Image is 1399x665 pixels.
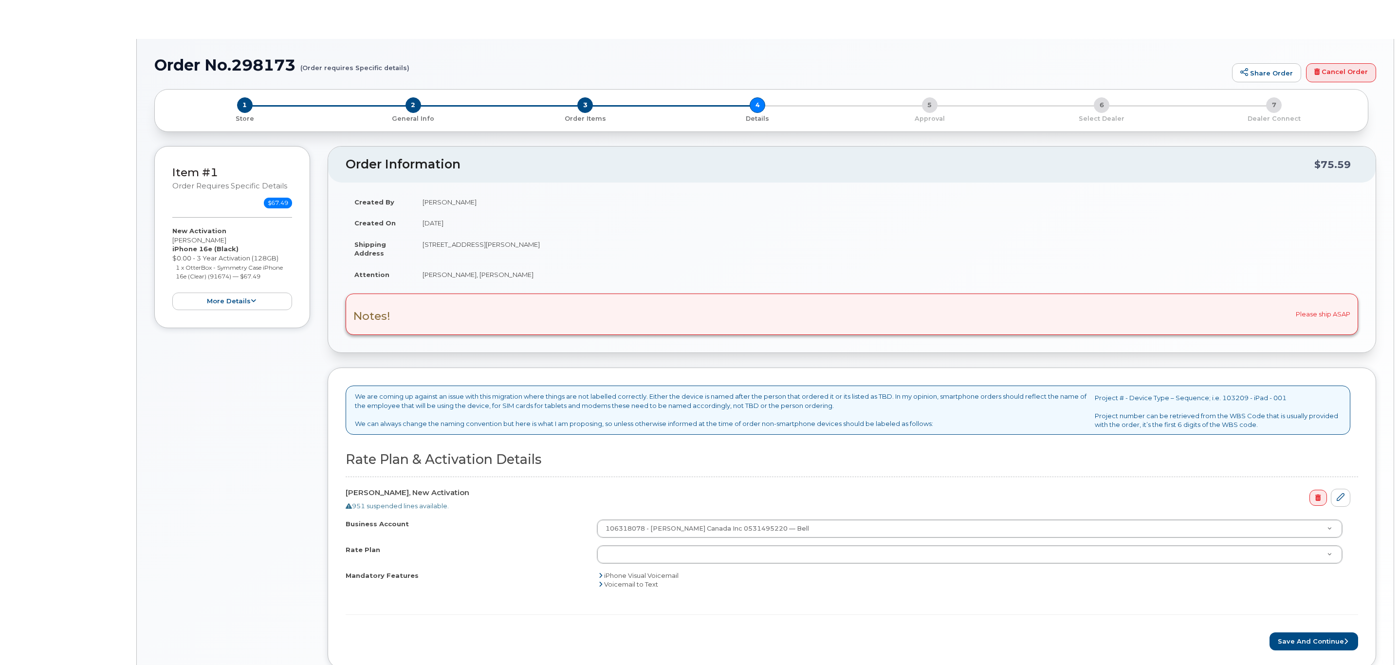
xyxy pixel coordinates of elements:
[1314,155,1351,174] div: $75.59
[176,264,283,280] small: 1 x OtterBox - Symmetry Case iPhone 16e (Clear) (91674) — $67.49
[499,113,671,123] a: 3 Order Items
[405,97,421,113] span: 2
[577,97,593,113] span: 3
[346,452,1358,467] h2: Rate Plan & Activation Details
[172,245,239,253] strong: iPhone 16e (Black)
[346,545,380,554] label: Rate Plan
[354,198,394,206] strong: Created By
[163,113,327,123] a: 1 Store
[172,227,226,235] strong: New Activation
[172,226,292,310] div: [PERSON_NAME] $0.00 - 3 Year Activation (128GB)
[237,97,253,113] span: 1
[414,191,1358,213] td: [PERSON_NAME]
[600,524,809,533] span: 106318078 - [PERSON_NAME] Canada Inc 0531495220 — Bell
[346,501,1350,511] div: 951 suspended lines available.
[1270,632,1358,650] button: Save and Continue
[346,571,419,580] label: Mandatory Features
[346,158,1314,171] h2: Order Information
[346,294,1358,334] div: Please ship ASAP
[604,572,679,579] span: iPhone Visual Voicemail
[172,293,292,311] button: more details
[264,198,292,208] span: $67.49
[414,264,1358,285] td: [PERSON_NAME], [PERSON_NAME]
[354,271,389,278] strong: Attention
[172,182,287,190] small: Order requires Specific details
[354,219,396,227] strong: Created On
[355,392,1087,428] p: We are coming up against an issue with this migration where things are not labelled correctly. Ei...
[166,114,323,123] p: Store
[354,240,386,258] strong: Shipping Address
[346,519,409,529] label: Business Account
[1095,393,1341,429] p: Project # - Device Type – Sequence; i.e. 103209 - iPad - 001 Project number can be retrieved from...
[414,212,1358,234] td: [DATE]
[154,56,1227,74] h1: Order No.298173
[346,489,1350,497] h4: [PERSON_NAME], New Activation
[604,580,658,588] span: Voicemail to Text
[1306,63,1376,83] a: Cancel Order
[300,56,409,72] small: (Order requires Specific details)
[172,166,218,179] a: Item #1
[1232,63,1301,83] a: Share Order
[503,114,667,123] p: Order Items
[327,113,499,123] a: 2 General Info
[331,114,496,123] p: General Info
[353,310,390,322] h3: Notes!
[414,234,1358,264] td: [STREET_ADDRESS][PERSON_NAME]
[597,520,1342,537] a: 106318078 - [PERSON_NAME] Canada Inc 0531495220 — Bell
